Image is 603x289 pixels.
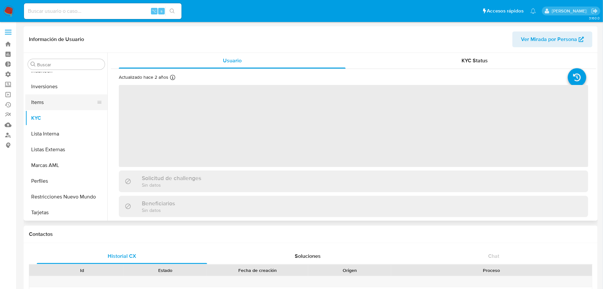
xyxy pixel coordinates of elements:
[25,79,107,94] button: Inversiones
[152,8,157,14] span: ⌥
[552,8,589,14] p: eric.malcangi@mercadolibre.com
[295,252,321,260] span: Soluciones
[37,62,102,68] input: Buscar
[142,200,175,207] h3: Beneficiarios
[142,207,175,213] p: Sin datos
[25,142,107,157] button: Listas Externas
[128,267,202,274] div: Estado
[512,31,592,47] button: Ver Mirada por Persona
[119,85,588,167] span: ‌
[119,171,588,192] div: Solicitud de challengesSin datos
[25,157,107,173] button: Marcas AML
[29,231,592,237] h1: Contactos
[521,31,577,47] span: Ver Mirada por Persona
[119,74,168,80] p: Actualizado hace 2 años
[142,175,201,182] h3: Solicitud de challenges
[119,196,588,217] div: BeneficiariosSin datos
[31,62,36,67] button: Buscar
[223,57,242,64] span: Usuario
[25,94,102,110] button: Items
[45,267,119,274] div: Id
[488,252,500,260] span: Chat
[25,189,107,205] button: Restricciones Nuevo Mundo
[462,57,488,64] span: KYC Status
[25,173,107,189] button: Perfiles
[211,267,304,274] div: Fecha de creación
[25,126,107,142] button: Lista Interna
[396,267,588,274] div: Proceso
[142,182,201,188] p: Sin datos
[25,110,107,126] button: KYC
[165,7,179,16] button: search-icon
[313,267,387,274] div: Origen
[29,36,84,43] h1: Información de Usuario
[530,8,536,14] a: Notificaciones
[161,8,162,14] span: s
[591,8,598,14] a: Salir
[108,252,136,260] span: Historial CX
[487,8,524,14] span: Accesos rápidos
[25,205,107,220] button: Tarjetas
[24,7,182,15] input: Buscar usuario o caso...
